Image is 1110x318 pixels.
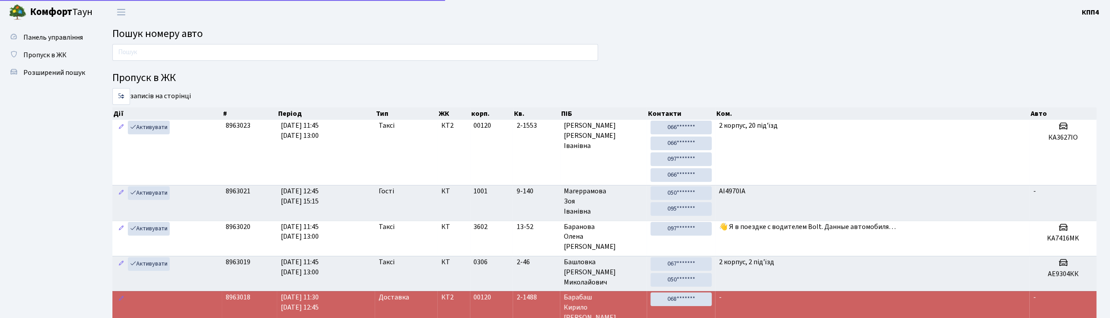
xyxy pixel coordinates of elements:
a: Активувати [128,186,170,200]
span: [DATE] 11:45 [DATE] 13:00 [281,257,319,277]
span: [DATE] 11:45 [DATE] 13:00 [281,222,319,242]
span: КТ [441,186,466,196]
span: 2 корпус, 20 під'їзд [719,121,778,130]
b: КПП4 [1082,7,1099,17]
th: Тип [375,107,438,120]
span: КТ2 [441,292,466,303]
span: 2-46 [517,257,556,267]
span: КТ [441,222,466,232]
span: Баранова Олена [PERSON_NAME] [564,222,644,252]
h5: KA7416MK [1033,234,1093,243]
span: Таксі [379,222,395,232]
a: Активувати [128,222,170,236]
span: [DATE] 11:30 [DATE] 12:45 [281,292,319,312]
span: Башловка [PERSON_NAME] Миколайович [564,257,644,288]
a: Редагувати [116,186,127,200]
span: 2 корпус, 2 під'їзд [719,257,774,267]
span: [DATE] 12:45 [DATE] 15:15 [281,186,319,206]
span: Магеррамова Зоя Іванівна [564,186,644,217]
span: 8963018 [226,292,250,302]
span: Доставка [379,292,409,303]
a: Редагувати [116,257,127,271]
span: 00120 [474,121,492,130]
span: Панель управління [23,33,83,42]
a: Редагувати [116,121,127,134]
span: 1001 [474,186,488,196]
a: Редагувати [116,222,127,236]
span: 8963023 [226,121,250,130]
span: 3602 [474,222,488,232]
h4: Пропуск в ЖК [112,72,1097,85]
span: 2-1488 [517,292,556,303]
span: Таун [30,5,93,20]
span: 8963019 [226,257,250,267]
span: КТ [441,257,466,267]
span: Таксі [379,257,395,267]
span: 8963020 [226,222,250,232]
img: logo.png [9,4,26,21]
span: [PERSON_NAME] [PERSON_NAME] Іванівна [564,121,644,151]
span: Пропуск в ЖК [23,50,67,60]
span: AI4970IA [719,186,745,196]
a: Редагувати [116,292,127,306]
a: Панель управління [4,29,93,46]
span: - [1033,186,1036,196]
span: 13-52 [517,222,556,232]
span: Пошук номеру авто [112,26,203,41]
a: КПП4 [1082,7,1099,18]
th: корп. [470,107,514,120]
h5: АЕ9304КК [1033,270,1093,278]
select: записів на сторінці [112,88,130,105]
span: Розширений пошук [23,68,85,78]
input: Пошук [112,44,598,61]
a: Пропуск в ЖК [4,46,93,64]
span: 0306 [474,257,488,267]
span: Таксі [379,121,395,131]
th: ЖК [438,107,470,120]
span: 2-1553 [517,121,556,131]
th: ПІБ [560,107,647,120]
span: Гості [379,186,394,196]
th: Кв. [514,107,560,120]
a: Розширений пошук [4,64,93,81]
th: Дії [112,107,222,120]
span: 👋 Я в поездке с водителем Bolt. Данные автомобиля… [719,222,896,232]
span: 9-140 [517,186,556,196]
span: 00120 [474,292,492,302]
h5: КА3627ІО [1033,133,1093,142]
th: # [222,107,278,120]
span: - [1033,292,1036,302]
th: Період [277,107,375,120]
b: Комфорт [30,5,72,19]
th: Ком. [716,107,1030,120]
span: - [719,292,722,302]
button: Переключити навігацію [110,5,132,19]
span: 8963021 [226,186,250,196]
span: КТ2 [441,121,466,131]
a: Активувати [128,121,170,134]
span: [DATE] 11:45 [DATE] 13:00 [281,121,319,141]
a: Активувати [128,257,170,271]
th: Авто [1030,107,1097,120]
th: Контакти [647,107,715,120]
label: записів на сторінці [112,88,191,105]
